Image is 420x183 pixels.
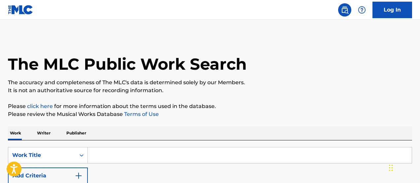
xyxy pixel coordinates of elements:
[27,103,53,109] a: click here
[358,6,366,14] img: help
[8,54,247,74] h1: The MLC Public Work Search
[123,111,159,117] a: Terms of Use
[8,110,412,118] p: Please review the Musical Works Database
[338,3,351,17] a: Public Search
[75,172,83,180] img: 9d2ae6d4665cec9f34b9.svg
[8,102,412,110] p: Please for more information about the terms used in the database.
[35,126,52,140] p: Writer
[341,6,349,14] img: search
[8,87,412,94] p: It is not an authoritative source for recording information.
[355,3,368,17] div: Help
[389,158,393,178] div: Drag
[8,5,33,15] img: MLC Logo
[387,151,420,183] iframe: Chat Widget
[12,151,72,159] div: Work Title
[8,79,412,87] p: The accuracy and completeness of The MLC's data is determined solely by our Members.
[64,126,88,140] p: Publisher
[8,126,23,140] p: Work
[372,2,412,18] a: Log In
